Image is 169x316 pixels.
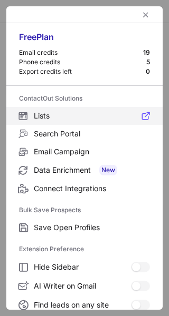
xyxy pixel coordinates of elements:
label: Lists [6,107,163,125]
span: Lists [34,111,150,121]
span: AI Writer on Gmail [34,281,131,291]
span: Data Enrichment [34,165,150,175]
span: Email Campaign [34,147,150,156]
span: Search Portal [34,129,150,139]
button: right-button [17,9,27,20]
label: Bulk Save Prospects [19,202,150,219]
div: 19 [143,48,150,57]
div: Phone credits [19,58,146,66]
label: Extension Preference [19,241,150,258]
label: Email Campaign [6,143,163,161]
label: Save Open Profiles [6,219,163,236]
div: Export credits left [19,67,146,76]
span: Find leads on any site [34,300,131,310]
label: AI Writer on Gmail [6,276,163,295]
div: Email credits [19,48,143,57]
span: Hide Sidebar [34,262,131,272]
div: 5 [146,58,150,66]
span: Connect Integrations [34,184,150,193]
span: Save Open Profiles [34,223,150,232]
div: 0 [146,67,150,76]
span: New [99,165,117,175]
label: Search Portal [6,125,163,143]
label: Data Enrichment New [6,161,163,180]
button: left-button [139,8,152,21]
label: Hide Sidebar [6,258,163,276]
div: Free Plan [19,32,150,48]
label: ContactOut Solutions [19,90,150,107]
label: Find leads on any site [6,295,163,314]
label: Connect Integrations [6,180,163,197]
